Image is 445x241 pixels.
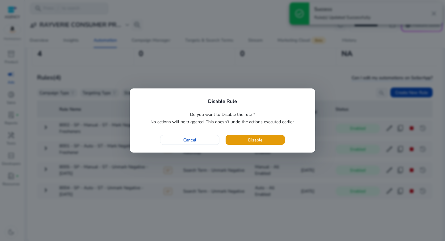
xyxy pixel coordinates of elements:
span: Disable [248,137,262,143]
h4: Disable Rule [208,99,237,104]
button: Cancel [160,135,219,145]
p: Do you want to Disable the rule ? No actions will be triggered. This doesn't undo the actions exe... [138,111,307,126]
button: Disable [226,135,285,145]
span: Cancel [183,137,196,143]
